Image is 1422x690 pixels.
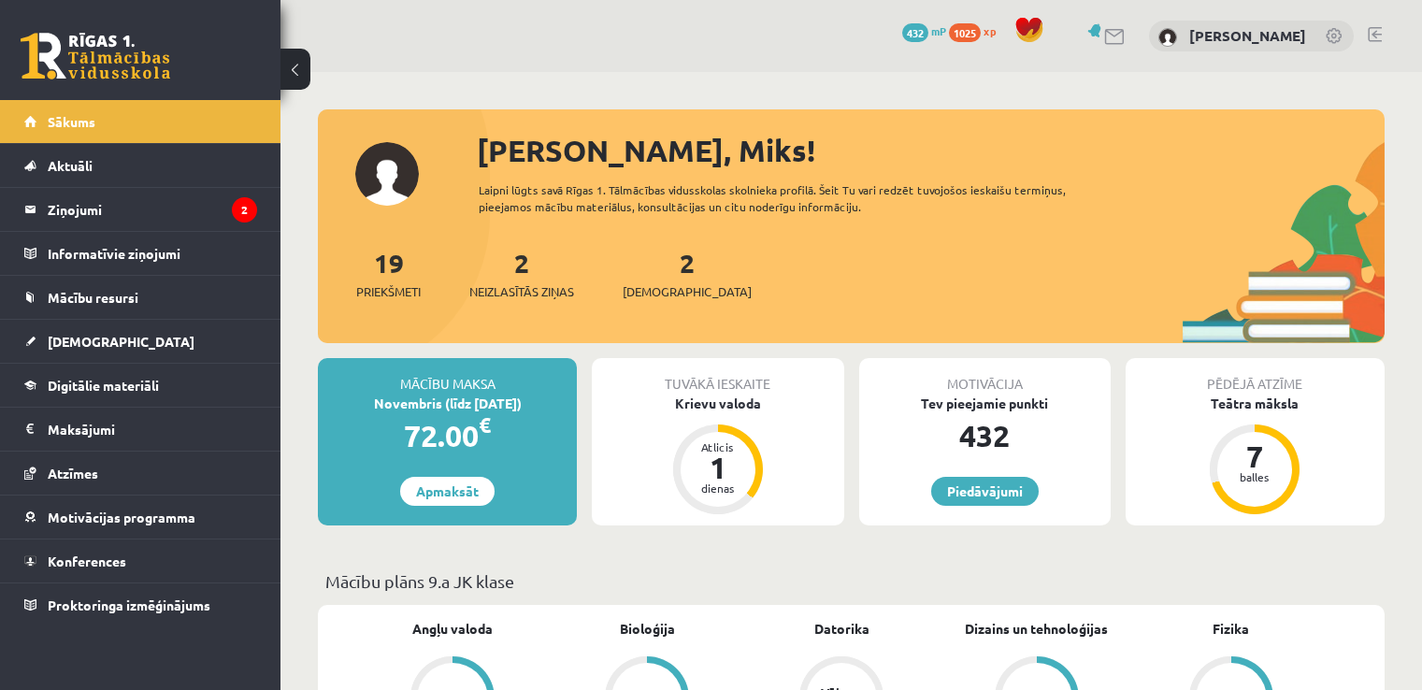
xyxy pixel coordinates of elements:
[477,128,1385,173] div: [PERSON_NAME], Miks!
[48,157,93,174] span: Aktuāli
[592,358,843,394] div: Tuvākā ieskaite
[859,358,1111,394] div: Motivācija
[24,583,257,626] a: Proktoringa izmēģinājums
[48,113,95,130] span: Sākums
[1126,358,1385,394] div: Pēdējā atzīme
[1126,394,1385,413] div: Teātra māksla
[1158,28,1177,47] img: Miks Bubis
[949,23,1005,38] a: 1025 xp
[592,394,843,517] a: Krievu valoda Atlicis 1 dienas
[623,282,752,301] span: [DEMOGRAPHIC_DATA]
[1126,394,1385,517] a: Teātra māksla 7 balles
[48,465,98,482] span: Atzīmes
[318,394,577,413] div: Novembris (līdz [DATE])
[232,197,257,223] i: 2
[356,282,421,301] span: Priekšmeti
[859,394,1111,413] div: Tev pieejamie punkti
[24,276,257,319] a: Mācību resursi
[318,358,577,394] div: Mācību maksa
[859,413,1111,458] div: 432
[356,246,421,301] a: 19Priekšmeti
[902,23,928,42] span: 432
[931,23,946,38] span: mP
[24,188,257,231] a: Ziņojumi2
[24,232,257,275] a: Informatīvie ziņojumi
[24,408,257,451] a: Maksājumi
[469,282,574,301] span: Neizlasītās ziņas
[412,619,493,639] a: Angļu valoda
[24,364,257,407] a: Digitālie materiāli
[690,441,746,453] div: Atlicis
[48,408,257,451] legend: Maksājumi
[814,619,869,639] a: Datorika
[949,23,981,42] span: 1025
[1227,471,1283,482] div: balles
[325,568,1377,594] p: Mācību plāns 9.a JK klase
[690,453,746,482] div: 1
[48,553,126,569] span: Konferences
[1189,26,1306,45] a: [PERSON_NAME]
[479,181,1119,215] div: Laipni lūgts savā Rīgas 1. Tālmācības vidusskolas skolnieka profilā. Šeit Tu vari redzēt tuvojošo...
[400,477,495,506] a: Apmaksāt
[592,394,843,413] div: Krievu valoda
[469,246,574,301] a: 2Neizlasītās ziņas
[965,619,1108,639] a: Dizains un tehnoloģijas
[24,100,257,143] a: Sākums
[48,289,138,306] span: Mācību resursi
[479,411,491,438] span: €
[48,377,159,394] span: Digitālie materiāli
[24,144,257,187] a: Aktuāli
[620,619,675,639] a: Bioloģija
[24,452,257,495] a: Atzīmes
[24,320,257,363] a: [DEMOGRAPHIC_DATA]
[24,539,257,582] a: Konferences
[48,597,210,613] span: Proktoringa izmēģinājums
[902,23,946,38] a: 432 mP
[48,333,194,350] span: [DEMOGRAPHIC_DATA]
[1227,441,1283,471] div: 7
[24,496,257,539] a: Motivācijas programma
[48,188,257,231] legend: Ziņojumi
[690,482,746,494] div: dienas
[931,477,1039,506] a: Piedāvājumi
[48,232,257,275] legend: Informatīvie ziņojumi
[623,246,752,301] a: 2[DEMOGRAPHIC_DATA]
[21,33,170,79] a: Rīgas 1. Tālmācības vidusskola
[318,413,577,458] div: 72.00
[1213,619,1249,639] a: Fizika
[984,23,996,38] span: xp
[48,509,195,525] span: Motivācijas programma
